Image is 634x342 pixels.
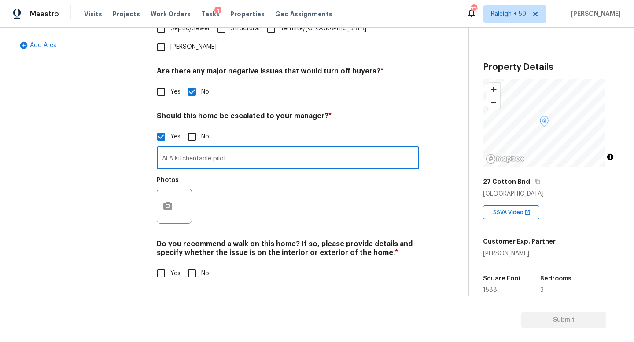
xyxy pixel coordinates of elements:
[230,10,265,18] span: Properties
[231,24,260,33] span: Structural
[608,152,613,162] span: Toggle attribution
[483,177,530,186] h5: 27 Cotton Bnd
[170,24,210,33] span: Septic/Sewer
[483,205,539,219] div: SSVA Video
[540,116,549,130] div: Map marker
[483,237,556,246] h5: Customer Exp. Partner
[157,67,419,79] h4: Are there any major negative issues that would turn off buyers?
[275,10,332,18] span: Geo Assignments
[483,79,605,167] canvas: Map
[568,10,621,18] span: [PERSON_NAME]
[486,154,524,164] a: Mapbox homepage
[157,240,419,261] h4: Do you recommend a walk on this home? If so, please provide details and specify whether the issue...
[14,35,146,56] div: Add Area
[493,208,527,217] span: SSVA Video
[491,10,526,18] span: Raleigh + 59
[487,96,500,109] button: Zoom out
[524,209,531,215] img: Open In New Icon
[471,5,477,14] div: 774
[84,10,102,18] span: Visits
[487,83,500,96] button: Zoom in
[540,276,571,282] h5: Bedrooms
[201,11,220,17] span: Tasks
[483,276,521,282] h5: Square Foot
[534,178,542,186] button: Copy Address
[214,7,221,15] div: 1
[170,269,181,278] span: Yes
[483,287,497,293] span: 1588
[170,132,181,142] span: Yes
[201,87,209,97] span: No
[201,269,209,278] span: No
[483,189,620,198] div: [GEOGRAPHIC_DATA]
[157,149,419,169] input: Enter the comment
[113,10,140,18] span: Projects
[280,24,366,33] span: Termite/[GEOGRAPHIC_DATA]
[135,19,144,28] div: 5
[483,249,556,258] div: [PERSON_NAME]
[201,132,209,142] span: No
[605,152,616,162] button: Toggle attribution
[30,10,59,18] span: Maestro
[483,63,620,72] h3: Property Details
[157,177,179,183] h5: Photos
[157,112,419,124] h4: Should this home be escalated to your manager?
[170,43,217,52] span: [PERSON_NAME]
[540,287,544,293] span: 3
[151,10,191,18] span: Work Orders
[170,87,181,97] span: Yes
